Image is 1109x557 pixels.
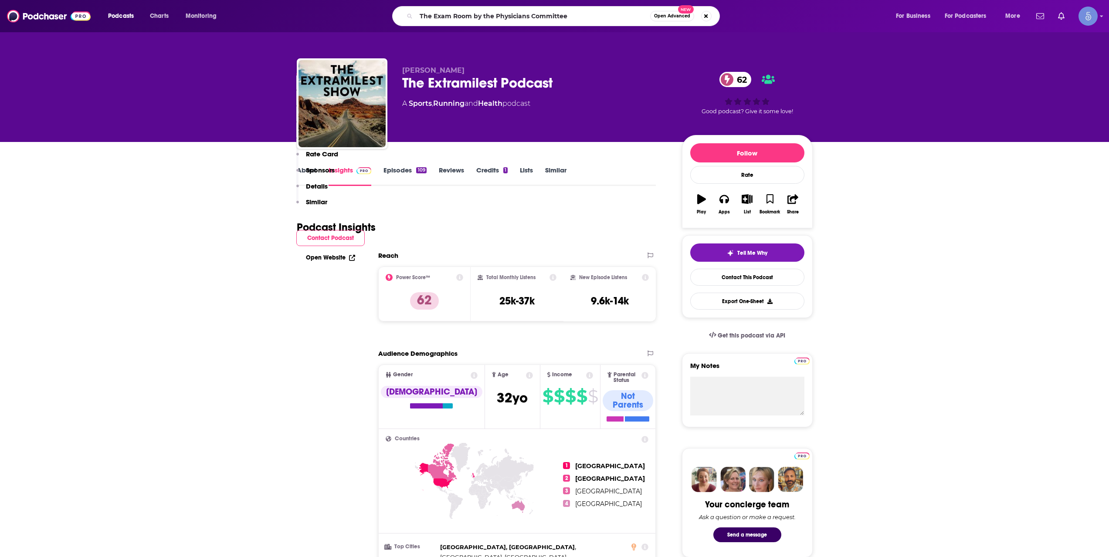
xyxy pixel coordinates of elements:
div: Your concierge team [705,499,789,510]
span: 2 [563,475,570,482]
button: open menu [999,9,1031,23]
button: Export One-Sheet [690,293,804,310]
div: Ask a question or make a request. [699,513,796,520]
span: [PERSON_NAME] [402,66,465,74]
span: , [440,542,576,552]
button: Play [690,189,713,220]
div: Not Parents [603,390,653,411]
span: [GEOGRAPHIC_DATA] [575,462,645,470]
img: Barbara Profile [720,467,746,492]
span: [GEOGRAPHIC_DATA] [575,500,642,508]
button: open menu [180,9,228,23]
div: Play [697,209,706,215]
h2: Total Monthly Listens [486,274,536,280]
img: Sydney Profile [692,467,717,492]
div: List [744,209,751,215]
div: Search podcasts, credits, & more... [400,6,728,26]
a: Credits1 [476,166,508,186]
div: Apps [719,209,730,215]
h2: Power Score™ [396,274,430,280]
button: open menu [102,9,145,23]
img: Podchaser Pro [794,452,810,459]
button: Open AdvancedNew [650,11,694,21]
h2: Audience Demographics [378,349,458,358]
button: Contact Podcast [296,230,365,246]
button: Send a message [713,527,781,542]
button: Apps [713,189,736,220]
div: A podcast [402,98,530,109]
span: Tell Me Why [737,250,767,257]
p: Sponsors [306,166,335,174]
a: Episodes109 [383,166,426,186]
span: Monitoring [186,10,217,22]
button: Show profile menu [1078,7,1098,26]
span: $ [565,389,576,403]
span: , [432,99,433,108]
span: More [1005,10,1020,22]
div: 62Good podcast? Give it some love! [682,66,813,120]
a: Similar [545,166,566,186]
span: New [678,5,694,14]
div: Rate [690,166,804,184]
button: Similar [296,198,327,214]
img: User Profile [1078,7,1098,26]
a: Health [478,99,502,108]
div: Share [787,209,799,215]
p: Similar [306,198,327,206]
h3: 25k-37k [499,294,535,307]
a: Open Website [306,254,355,261]
button: Sponsors [296,166,335,182]
span: and [465,99,478,108]
span: Good podcast? Give it some love! [702,108,793,115]
label: My Notes [690,361,804,377]
h2: New Episode Listens [579,274,627,280]
a: Show notifications dropdown [1055,9,1068,24]
img: Jules Profile [749,467,774,492]
span: 62 [728,72,751,87]
a: Get this podcast via API [702,325,793,346]
div: Bookmark [760,209,780,215]
span: Income [552,372,572,378]
span: Get this podcast via API [718,332,785,339]
a: Sports [409,99,432,108]
a: Pro website [794,451,810,459]
p: Details [306,182,328,190]
img: The Extramilest Podcast [298,60,386,147]
span: 32 yo [497,389,528,406]
button: open menu [939,9,999,23]
button: Bookmark [759,189,781,220]
span: $ [543,389,553,403]
span: Logged in as Spiral5-G1 [1078,7,1098,26]
span: Gender [393,372,413,378]
h3: Top Cities [386,544,437,550]
div: 1 [503,167,508,173]
img: Podchaser - Follow, Share and Rate Podcasts [7,8,91,24]
a: Charts [144,9,174,23]
a: Reviews [439,166,464,186]
span: $ [588,389,598,403]
span: 3 [563,487,570,494]
span: Podcasts [108,10,134,22]
span: Countries [395,436,420,442]
span: 1 [563,462,570,469]
span: [GEOGRAPHIC_DATA], [GEOGRAPHIC_DATA] [440,543,575,550]
a: Lists [520,166,533,186]
input: Search podcasts, credits, & more... [416,9,650,23]
button: tell me why sparkleTell Me Why [690,243,804,262]
button: Follow [690,143,804,162]
span: $ [554,389,564,403]
button: Share [781,189,804,220]
button: List [736,189,758,220]
button: Details [296,182,328,198]
h3: 9.6k-14k [591,294,629,307]
p: 62 [410,292,439,310]
span: For Podcasters [945,10,987,22]
span: Age [498,372,509,378]
a: Pro website [794,356,810,365]
span: [GEOGRAPHIC_DATA] [575,475,645,483]
span: Parental Status [614,372,640,383]
div: [DEMOGRAPHIC_DATA] [381,386,482,398]
a: Show notifications dropdown [1033,9,1048,24]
